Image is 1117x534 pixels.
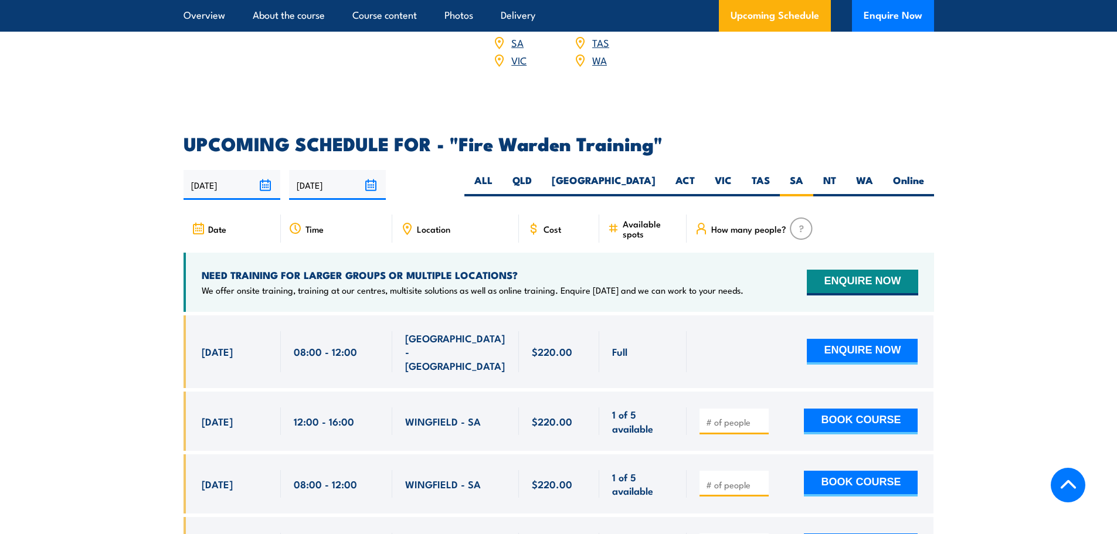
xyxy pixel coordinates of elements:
a: WA [592,53,607,67]
span: Cost [544,224,561,234]
span: $220.00 [532,477,572,491]
button: ENQUIRE NOW [807,270,918,295]
label: TAS [742,174,780,196]
span: 12:00 - 16:00 [294,414,354,428]
input: # of people [706,416,765,428]
p: We offer onsite training, training at our centres, multisite solutions as well as online training... [202,284,743,296]
span: WINGFIELD - SA [405,414,481,428]
a: SA [511,35,524,49]
a: TAS [592,35,609,49]
label: WA [846,174,883,196]
a: VIC [511,53,527,67]
span: Date [208,224,226,234]
label: Online [883,174,934,196]
span: [GEOGRAPHIC_DATA] - [GEOGRAPHIC_DATA] [405,331,506,372]
span: [DATE] [202,414,233,428]
input: To date [289,170,386,200]
span: 08:00 - 12:00 [294,477,357,491]
input: From date [184,170,280,200]
button: BOOK COURSE [804,471,918,496]
label: ALL [464,174,503,196]
span: Time [305,224,324,234]
h2: UPCOMING SCHEDULE FOR - "Fire Warden Training" [184,135,934,151]
label: [GEOGRAPHIC_DATA] [542,174,666,196]
button: ENQUIRE NOW [807,339,918,365]
span: $220.00 [532,345,572,358]
label: ACT [666,174,705,196]
span: Location [417,224,450,234]
span: 1 of 5 available [612,407,674,435]
span: Full [612,345,627,358]
label: QLD [503,174,542,196]
label: VIC [705,174,742,196]
label: NT [813,174,846,196]
span: Available spots [623,219,678,239]
span: [DATE] [202,477,233,491]
span: $220.00 [532,414,572,428]
button: BOOK COURSE [804,409,918,434]
span: WINGFIELD - SA [405,477,481,491]
span: [DATE] [202,345,233,358]
span: 08:00 - 12:00 [294,345,357,358]
h4: NEED TRAINING FOR LARGER GROUPS OR MULTIPLE LOCATIONS? [202,268,743,281]
label: SA [780,174,813,196]
input: # of people [706,479,765,491]
span: 1 of 5 available [612,470,674,498]
span: How many people? [711,224,786,234]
